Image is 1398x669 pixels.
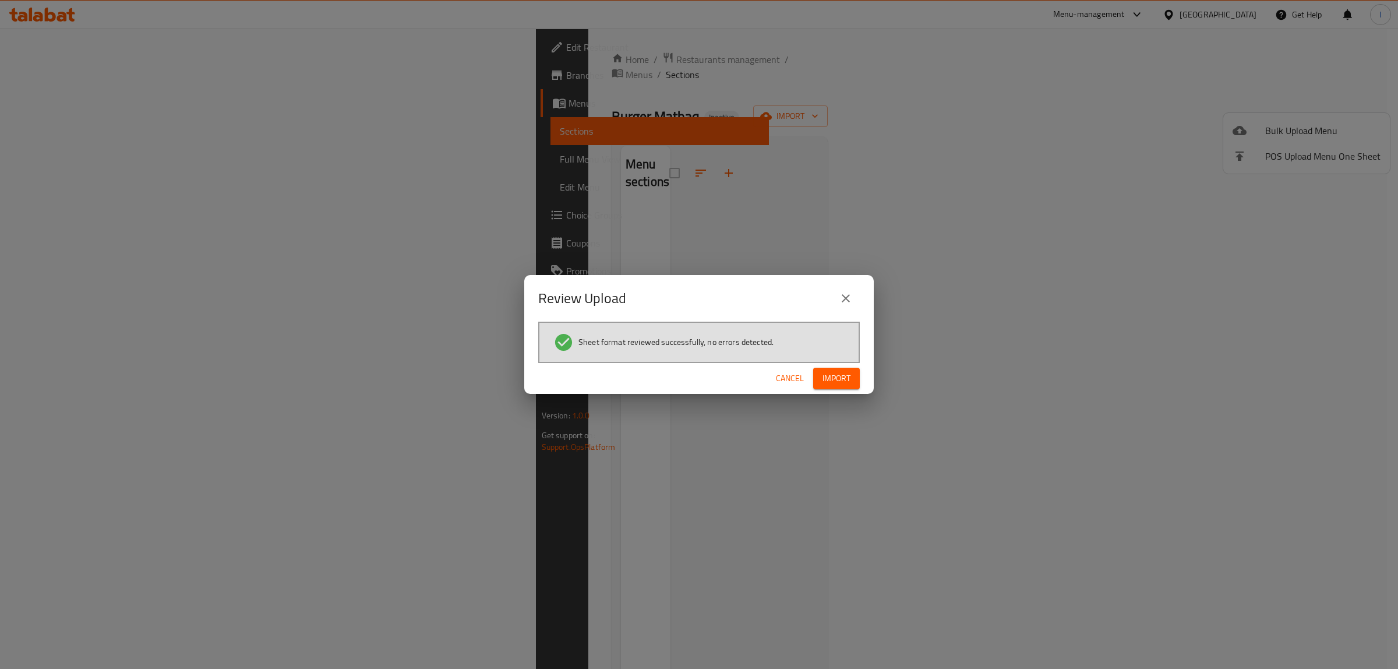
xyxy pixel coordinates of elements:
[776,371,804,386] span: Cancel
[832,284,860,312] button: close
[578,336,774,348] span: Sheet format reviewed successfully, no errors detected.
[822,371,850,386] span: Import
[771,368,809,389] button: Cancel
[813,368,860,389] button: Import
[538,289,626,308] h2: Review Upload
